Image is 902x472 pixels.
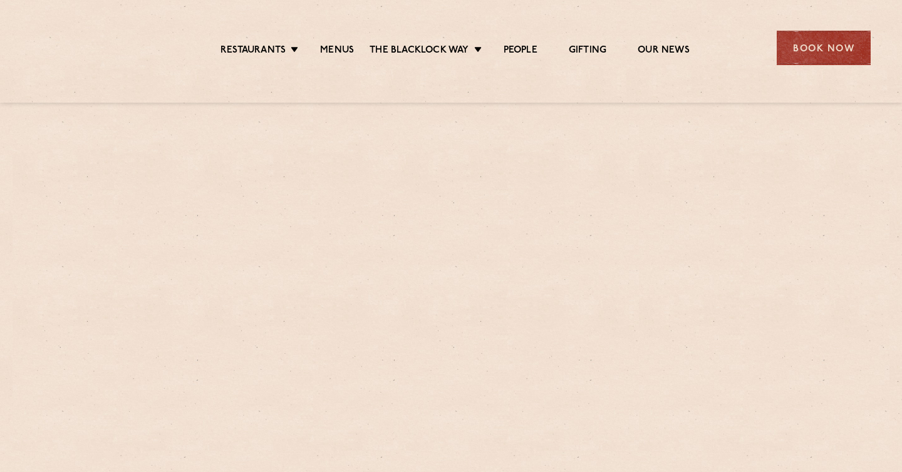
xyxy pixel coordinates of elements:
[320,44,354,58] a: Menus
[220,44,286,58] a: Restaurants
[638,44,690,58] a: Our News
[504,44,537,58] a: People
[777,31,871,65] div: Book Now
[569,44,606,58] a: Gifting
[370,44,469,58] a: The Blacklock Way
[31,12,140,84] img: svg%3E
